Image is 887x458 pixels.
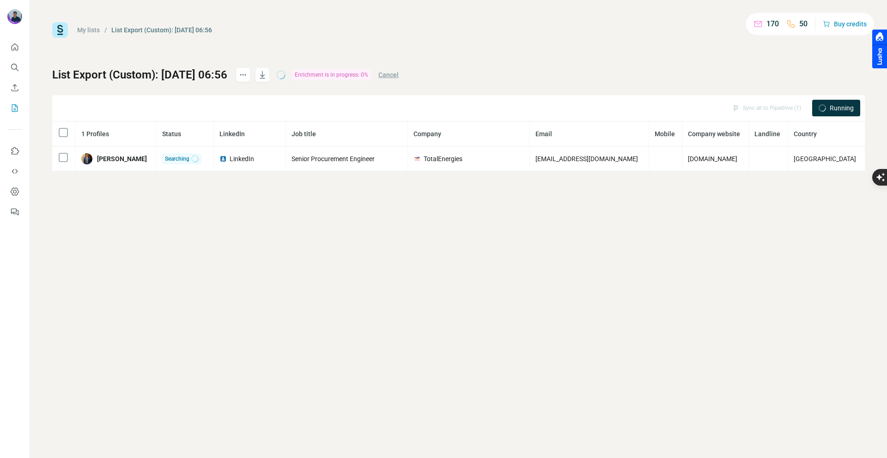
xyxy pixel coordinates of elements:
span: Email [535,130,552,138]
button: Search [7,59,22,76]
span: LinkedIn [230,154,254,163]
span: [EMAIL_ADDRESS][DOMAIN_NAME] [535,155,638,163]
img: company-logo [413,155,421,163]
img: Avatar [81,153,92,164]
button: Feedback [7,204,22,220]
span: LinkedIn [219,130,245,138]
span: Mobile [655,130,675,138]
button: Quick start [7,39,22,55]
button: actions [236,67,250,82]
span: [GEOGRAPHIC_DATA] [794,155,856,163]
p: 50 [799,18,808,30]
span: Company website [688,130,740,138]
img: Avatar [7,9,22,24]
a: My lists [77,26,100,34]
p: 170 [766,18,779,30]
span: 1 Profiles [81,130,109,138]
button: Use Surfe API [7,163,22,180]
span: Landline [754,130,780,138]
h1: List Export (Custom): [DATE] 06:56 [52,67,227,82]
img: Surfe Logo [52,22,68,38]
span: TotalEnergies [424,154,462,163]
span: [PERSON_NAME] [97,154,147,163]
span: Running [830,103,854,113]
div: Enrichment is in progress: 0% [292,69,371,80]
button: Use Surfe on LinkedIn [7,143,22,159]
li: / [104,25,107,35]
img: LinkedIn logo [219,155,227,163]
span: Job title [292,130,316,138]
button: Cancel [378,70,399,79]
button: Buy credits [823,18,867,30]
span: [DOMAIN_NAME] [688,155,737,163]
button: My lists [7,100,22,116]
span: Company [413,130,441,138]
span: Country [794,130,817,138]
button: Dashboard [7,183,22,200]
span: Senior Procurement Engineer [292,155,375,163]
span: Searching [165,155,189,163]
span: Status [162,130,181,138]
button: Enrich CSV [7,79,22,96]
div: List Export (Custom): [DATE] 06:56 [111,25,212,35]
